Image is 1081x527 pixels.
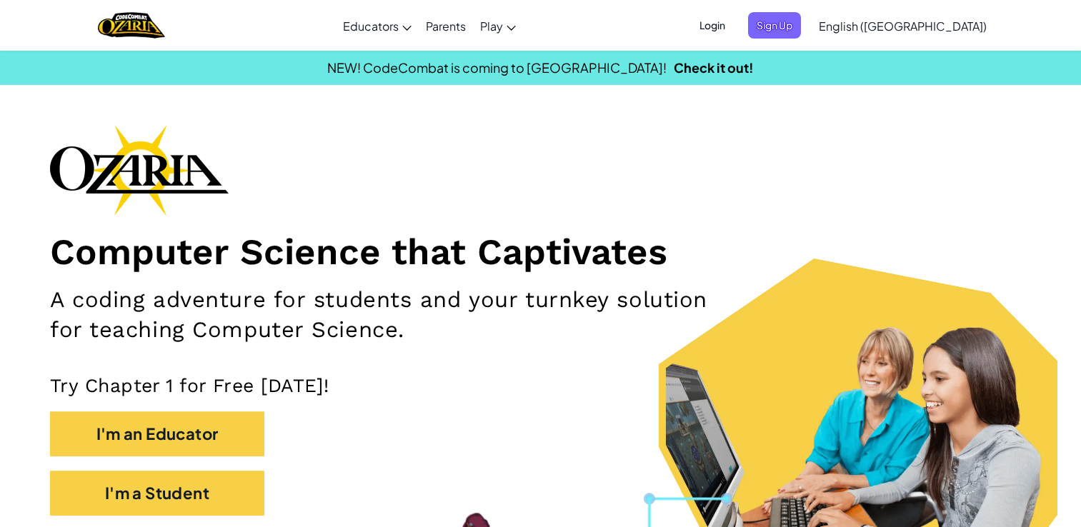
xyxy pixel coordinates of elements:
[691,12,734,39] button: Login
[50,124,229,216] img: Ozaria branding logo
[336,6,419,45] a: Educators
[50,411,264,456] button: I'm an Educator
[50,285,707,345] h2: A coding adventure for students and your turnkey solution for teaching Computer Science.
[819,19,987,34] span: English ([GEOGRAPHIC_DATA])
[473,6,523,45] a: Play
[480,19,503,34] span: Play
[419,6,473,45] a: Parents
[343,19,399,34] span: Educators
[50,230,1031,274] h1: Computer Science that Captivates
[674,59,754,76] a: Check it out!
[748,12,801,39] button: Sign Up
[812,6,994,45] a: English ([GEOGRAPHIC_DATA])
[98,11,164,40] a: Ozaria by CodeCombat logo
[50,471,264,516] button: I'm a Student
[50,373,1031,397] p: Try Chapter 1 for Free [DATE]!
[327,59,667,76] span: NEW! CodeCombat is coming to [GEOGRAPHIC_DATA]!
[98,11,164,40] img: Home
